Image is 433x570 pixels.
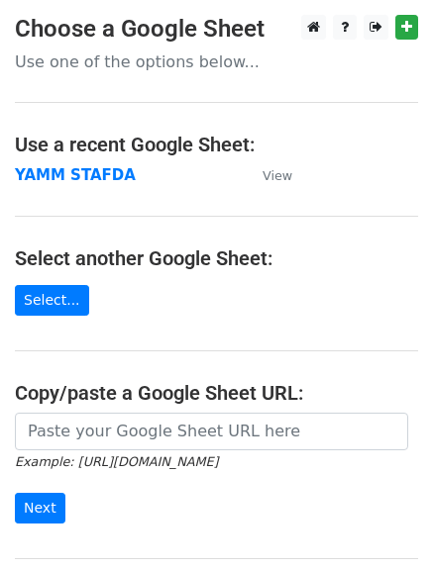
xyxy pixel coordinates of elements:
[15,454,218,469] small: Example: [URL][DOMAIN_NAME]
[15,381,418,405] h4: Copy/paste a Google Sheet URL:
[15,246,418,270] h4: Select another Google Sheet:
[15,413,408,450] input: Paste your Google Sheet URL here
[243,166,292,184] a: View
[263,168,292,183] small: View
[15,133,418,156] h4: Use a recent Google Sheet:
[15,493,65,523] input: Next
[15,51,418,72] p: Use one of the options below...
[15,15,418,44] h3: Choose a Google Sheet
[15,166,136,184] a: YAMM STAFDA
[15,285,89,316] a: Select...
